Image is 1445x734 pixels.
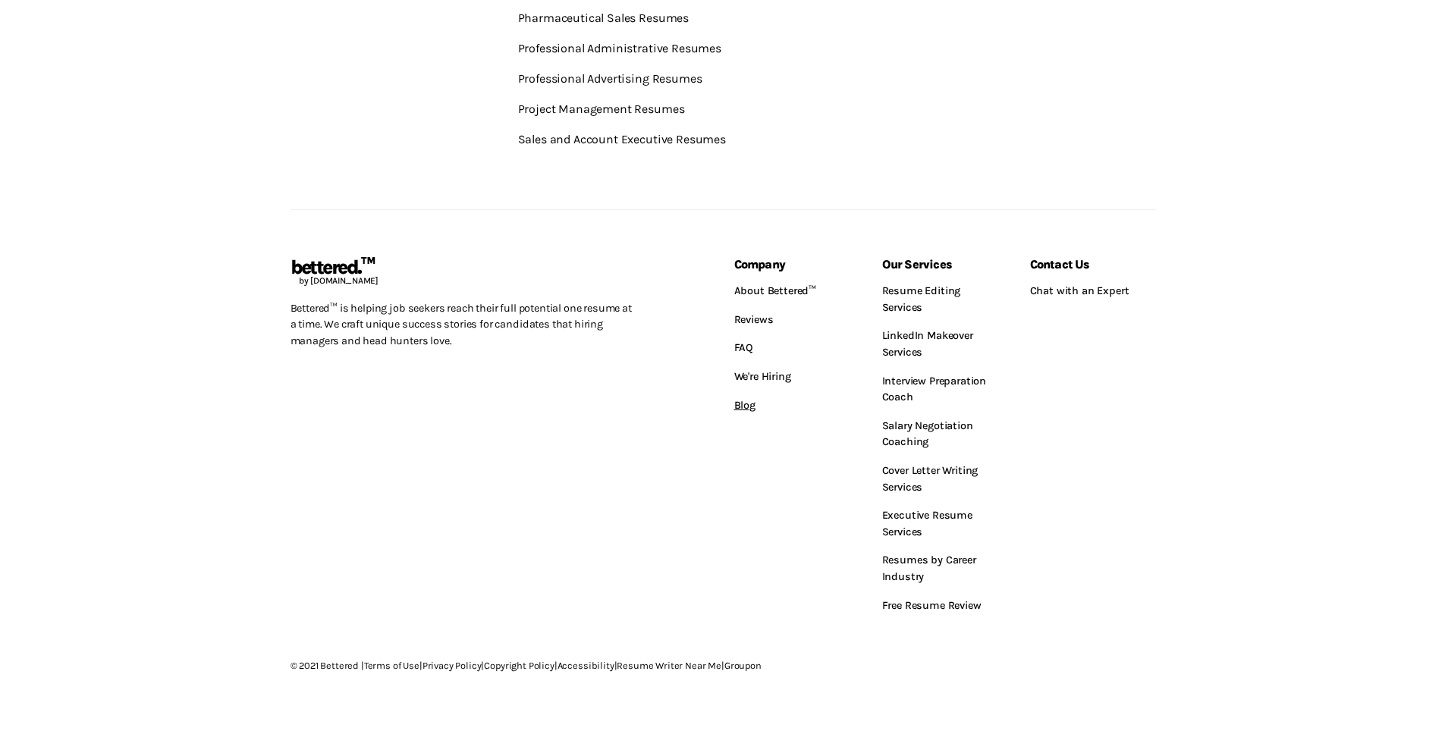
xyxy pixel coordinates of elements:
a: About Bettered™ [734,277,859,306]
p: Bettered™ is helping job seekers reach their full potential one resume at a time. We craft unique... [291,289,638,349]
a: bettered.™by [DOMAIN_NAME] [291,259,379,287]
h6: Company [734,259,859,271]
a: Salary Negotiation Coaching [882,412,1007,456]
iframe: Drift Widget Chat Controller [1369,658,1427,716]
a: Blog [734,391,859,420]
a: Accessibility [558,660,614,671]
a: Reviews [734,306,859,334]
a: Free Resume Review [882,591,1007,620]
p: Professional Administrative Resumes [518,39,928,58]
span: by [DOMAIN_NAME] [291,275,379,286]
a: Resume Editing Services [882,277,1007,322]
p: © 2021 Bettered | | | | | | [291,658,1155,673]
a: Terms of Use [364,660,419,671]
a: Chat with an Expert [1030,277,1155,306]
a: Cover Letter Writing Services [882,456,1007,501]
p: Sales and Account Executive Resumes [518,130,928,149]
a: Pharmaceutical Sales Resumes [518,11,690,25]
a: Resumes by Career Industry [882,546,1007,591]
a: Resume Writer Near Me [617,660,721,671]
a: FAQ [734,334,859,362]
h6: Our Services [882,259,1007,271]
a: We're Hiring [734,362,859,391]
h6: Contact Us [1030,259,1155,271]
a: Project Management Resumes [518,102,685,116]
p: Professional Advertising Resumes [518,70,928,88]
a: Copyright Policy [484,660,554,671]
a: Groupon [724,660,762,671]
a: LinkedIn Makeover Services [882,322,1007,366]
a: Executive Resume Services [882,501,1007,546]
a: Interview Preparation Coach [882,367,1007,412]
a: Privacy Policy [423,660,482,671]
